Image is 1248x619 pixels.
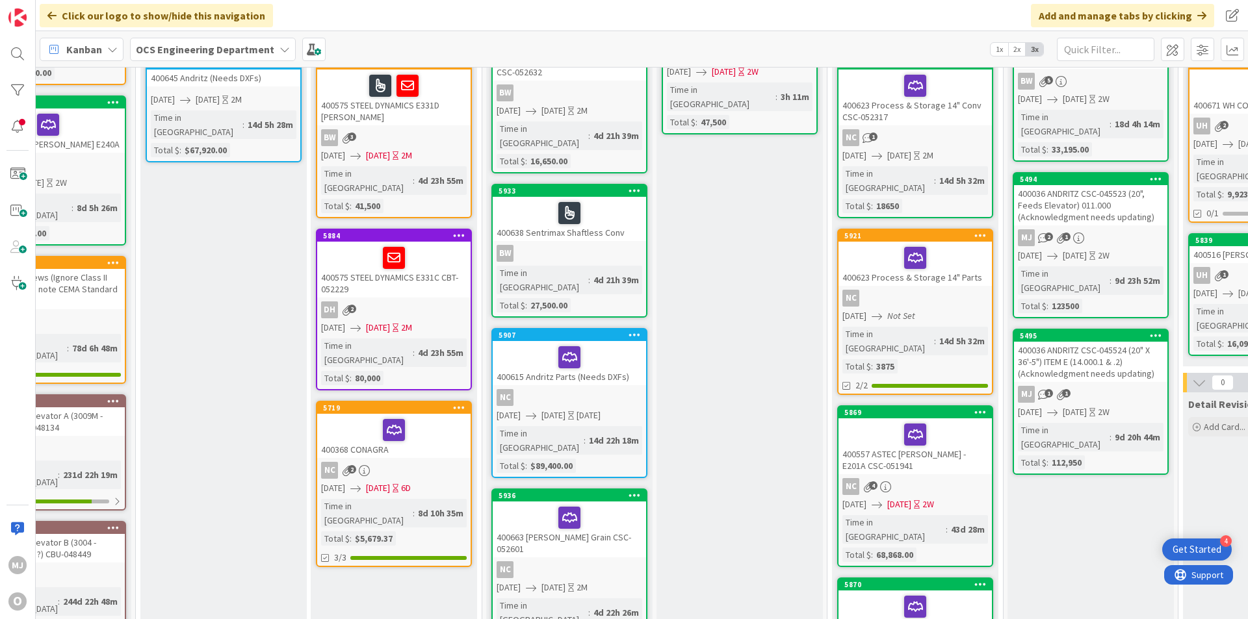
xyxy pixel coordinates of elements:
[873,359,898,373] div: 3875
[321,301,338,318] div: DH
[1018,405,1042,419] span: [DATE]
[1014,185,1167,225] div: 400036 ANDRITZ CSC-045523 (20", Feeds Elevator) 011.000 (Acknowledgment needs updating)
[777,90,812,104] div: 3h 11m
[871,359,873,373] span: :
[1063,405,1087,419] span: [DATE]
[317,58,471,125] div: 5885400575 STEEL DYNAMICS E331D [PERSON_NAME]
[493,84,646,101] div: BW
[1018,110,1110,138] div: Time in [GEOGRAPHIC_DATA]
[348,133,356,141] span: 3
[590,129,642,143] div: 4d 21h 39m
[1018,229,1035,246] div: MJ
[887,498,911,511] span: [DATE]
[922,498,934,511] div: 2W
[1018,455,1046,470] div: Total $
[151,143,179,157] div: Total $
[1111,430,1163,444] div: 9d 20h 44m
[541,104,565,118] span: [DATE]
[871,199,873,213] span: :
[525,154,527,168] span: :
[1062,233,1071,241] span: 1
[493,501,646,557] div: 400663 [PERSON_NAME] Grain CSC-052601
[317,402,471,414] div: 5719
[317,462,471,479] div: NC
[413,346,415,360] span: :
[1018,249,1042,262] span: [DATE]
[844,231,992,240] div: 5921
[66,42,102,57] span: Kanban
[527,154,571,168] div: 16,650.00
[838,230,992,286] div: 5921400623 Process & Storage 14" Parts
[348,465,356,474] span: 2
[352,371,383,385] div: 80,000
[838,407,992,474] div: 5869400557 ASTEC [PERSON_NAME] - E201A CSC-051941
[499,491,646,500] div: 5936
[1018,92,1042,106] span: [DATE]
[1220,535,1232,547] div: 4
[317,69,471,125] div: 400575 STEEL DYNAMICS E331D [PERSON_NAME]
[1111,117,1163,131] div: 18d 4h 14m
[1020,175,1167,184] div: 5494
[499,331,646,340] div: 5907
[844,408,992,417] div: 5869
[695,115,697,129] span: :
[60,594,121,609] div: 244d 22h 48m
[869,481,877,490] span: 4
[321,166,413,195] div: Time in [GEOGRAPHIC_DATA]
[842,199,871,213] div: Total $
[842,548,871,562] div: Total $
[55,176,67,190] div: 2W
[991,43,1008,56] span: 1x
[842,515,946,544] div: Time in [GEOGRAPHIC_DATA]
[527,298,571,312] div: 27,500.00
[493,329,646,385] div: 5907400615 Andritz Parts (Needs DXFs)
[196,93,220,107] span: [DATE]
[525,298,527,312] span: :
[321,149,345,162] span: [DATE]
[586,433,642,448] div: 14d 22h 18m
[838,242,992,286] div: 400623 Process & Storage 14" Parts
[1222,336,1224,351] span: :
[1018,73,1035,90] div: BW
[934,334,936,348] span: :
[667,82,775,111] div: Time in [GEOGRAPHIC_DATA]
[493,341,646,385] div: 400615 Andritz Parts (Needs DXFs)
[27,2,59,18] span: Support
[497,561,513,578] div: NC
[1018,142,1046,157] div: Total $
[413,173,415,188] span: :
[321,129,338,146] div: BW
[1026,43,1043,56] span: 3x
[352,531,396,546] div: $5,679.37
[869,133,877,141] span: 1
[67,341,69,355] span: :
[1046,299,1048,313] span: :
[497,581,521,594] span: [DATE]
[321,338,413,367] div: Time in [GEOGRAPHIC_DATA]
[1098,405,1110,419] div: 2W
[1110,117,1111,131] span: :
[922,149,933,162] div: 2M
[855,379,868,392] span: 2/2
[73,201,121,215] div: 8d 5h 26m
[934,173,936,188] span: :
[1018,299,1046,313] div: Total $
[588,273,590,287] span: :
[775,90,777,104] span: :
[842,478,859,495] div: NC
[151,93,175,107] span: [DATE]
[667,115,695,129] div: Total $
[58,594,60,609] span: :
[1018,386,1035,403] div: MJ
[1031,4,1214,27] div: Add and manage tabs by clicking
[1206,207,1219,220] span: 0/1
[231,93,242,107] div: 2M
[497,84,513,101] div: BW
[8,8,27,27] img: Visit kanbanzone.com
[497,426,584,455] div: Time in [GEOGRAPHIC_DATA]
[366,321,390,335] span: [DATE]
[1063,92,1087,106] span: [DATE]
[8,556,27,574] div: MJ
[499,186,646,196] div: 5933
[1018,266,1110,295] div: Time in [GEOGRAPHIC_DATA]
